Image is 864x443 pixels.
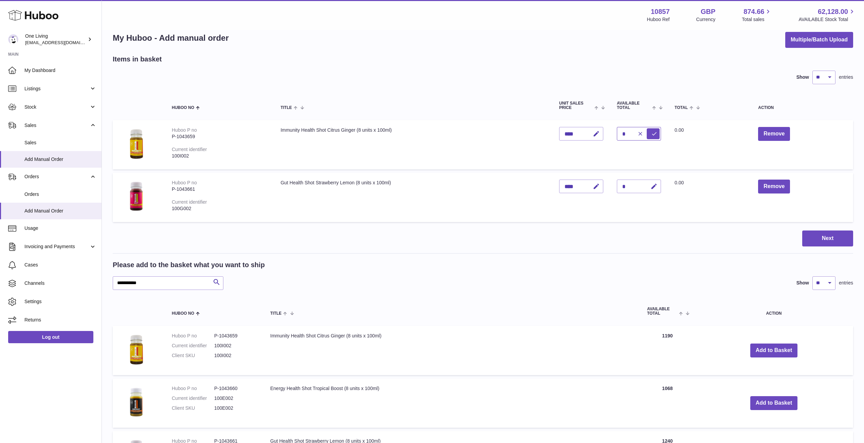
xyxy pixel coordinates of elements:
span: Usage [24,225,96,232]
img: ben@oneliving.com [8,34,18,44]
td: 1190 [640,326,695,375]
span: Total sales [742,16,772,23]
dt: Huboo P no [172,333,214,339]
div: Action [758,106,846,110]
button: Remove [758,127,790,141]
th: Action [695,300,853,322]
span: 0.00 [675,127,684,133]
span: AVAILABLE Total [617,101,650,110]
img: Energy Health Shot Tropical Boost (8 units x 100ml) [120,385,153,419]
td: Immunity Health Shot Citrus Ginger (8 units x 100ml) [274,120,552,169]
span: Add Manual Order [24,208,96,214]
a: Log out [8,331,93,343]
td: Immunity Health Shot Citrus Ginger (8 units x 100ml) [263,326,640,375]
dt: Current identifier [172,395,214,402]
span: Sales [24,140,96,146]
dd: P-1043660 [214,385,257,392]
button: Multiple/Batch Upload [785,32,853,48]
dt: Huboo P no [172,385,214,392]
dt: Current identifier [172,343,214,349]
div: 100G002 [172,205,267,212]
span: My Dashboard [24,67,96,74]
span: Title [270,311,281,316]
strong: GBP [701,7,715,16]
dd: P-1043659 [214,333,257,339]
span: Listings [24,86,89,92]
span: Stock [24,104,89,110]
img: Gut Health Shot Strawberry Lemon (8 units x 100ml) [120,180,153,214]
span: Channels [24,280,96,287]
span: 0.00 [675,180,684,185]
span: Huboo no [172,106,194,110]
div: Huboo P no [172,180,197,185]
div: One Living [25,33,86,46]
div: Current identifier [172,199,207,205]
span: entries [839,280,853,286]
dd: 100E002 [214,405,257,411]
td: 1068 [640,379,695,428]
div: Current identifier [172,147,207,152]
label: Show [796,280,809,286]
div: 100I002 [172,153,267,159]
span: AVAILABLE Stock Total [798,16,856,23]
button: Next [802,230,853,246]
span: Orders [24,191,96,198]
button: Add to Basket [750,344,798,357]
dt: Client SKU [172,352,214,359]
dd: 100I002 [214,352,257,359]
div: P-1043661 [172,186,267,192]
span: Unit Sales Price [559,101,593,110]
span: Orders [24,173,89,180]
label: Show [796,74,809,80]
dt: Client SKU [172,405,214,411]
dd: 100I002 [214,343,257,349]
h2: Items in basket [113,55,162,64]
div: Huboo P no [172,127,197,133]
div: P-1043659 [172,133,267,140]
img: Immunity Health Shot Citrus Ginger (8 units x 100ml) [120,127,153,161]
span: Invoicing and Payments [24,243,89,250]
span: Cases [24,262,96,268]
span: 62,128.00 [818,7,848,16]
h1: My Huboo - Add manual order [113,33,229,43]
div: Currency [696,16,716,23]
span: Title [280,106,292,110]
span: Total [675,106,688,110]
div: Huboo Ref [647,16,670,23]
strong: 10857 [651,7,670,16]
img: Immunity Health Shot Citrus Ginger (8 units x 100ml) [120,333,153,367]
td: Gut Health Shot Strawberry Lemon (8 units x 100ml) [274,173,552,222]
button: Remove [758,180,790,193]
span: Add Manual Order [24,156,96,163]
button: Add to Basket [750,396,798,410]
span: 874.66 [743,7,764,16]
span: AVAILABLE Total [647,307,677,316]
span: Returns [24,317,96,323]
td: Energy Health Shot Tropical Boost (8 units x 100ml) [263,379,640,428]
span: Huboo no [172,311,194,316]
span: Settings [24,298,96,305]
h2: Please add to the basket what you want to ship [113,260,265,270]
a: 62,128.00 AVAILABLE Stock Total [798,7,856,23]
dd: 100E002 [214,395,257,402]
a: 874.66 Total sales [742,7,772,23]
span: [EMAIL_ADDRESS][DOMAIN_NAME] [25,40,100,45]
span: Sales [24,122,89,129]
span: entries [839,74,853,80]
